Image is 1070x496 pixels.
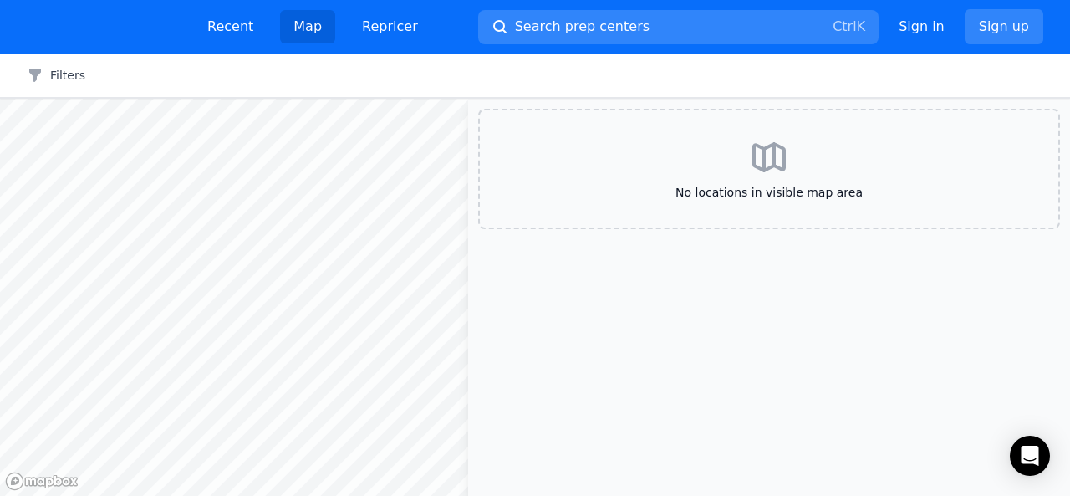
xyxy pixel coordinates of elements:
a: Sign in [899,17,945,37]
button: Search prep centersCtrlK [478,10,879,44]
kbd: K [857,18,866,34]
a: Mapbox logo [5,472,79,491]
span: Search prep centers [515,17,650,37]
a: Repricer [349,10,431,43]
span: No locations in visible map area [507,184,1032,201]
div: Open Intercom Messenger [1010,436,1050,476]
a: Sign up [965,9,1043,44]
img: PrepCenter [27,15,160,38]
button: Filters [27,67,85,84]
a: Recent [194,10,267,43]
a: Map [280,10,335,43]
kbd: Ctrl [833,18,856,34]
